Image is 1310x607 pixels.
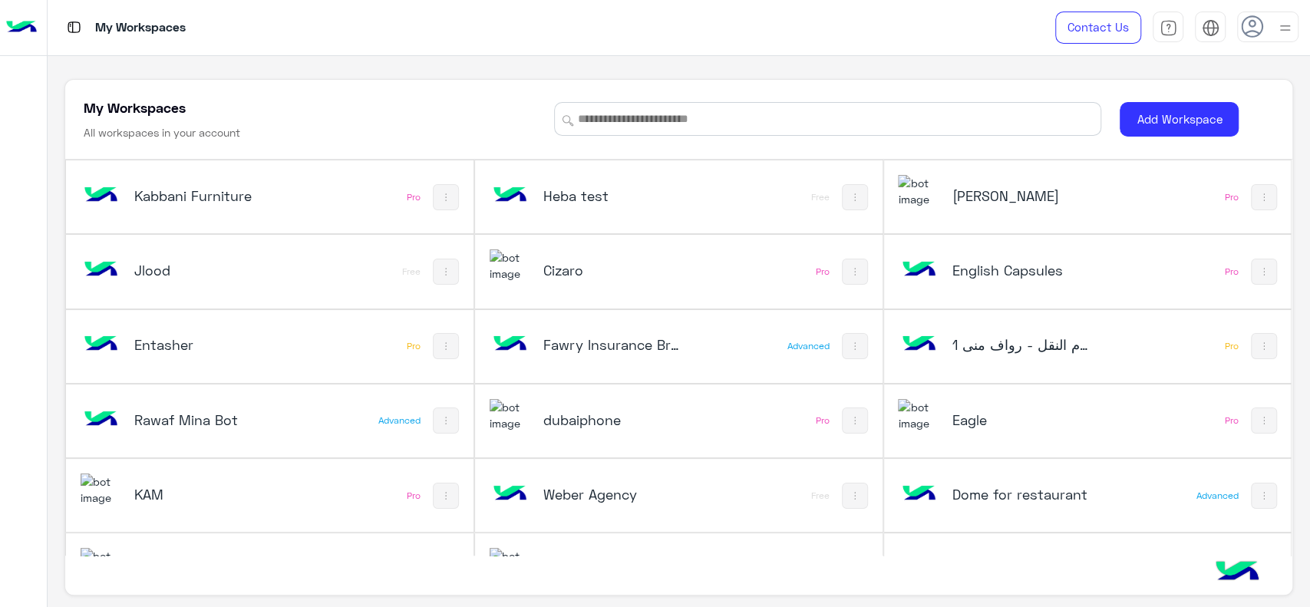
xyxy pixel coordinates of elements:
[134,411,271,429] h5: Rawaf Mina Bot
[811,490,830,502] div: Free
[134,485,271,503] h5: KAM
[898,399,939,432] img: 713415422032625
[81,249,122,291] img: 146205905242462
[898,175,939,208] img: 322208621163248
[898,473,939,515] img: bot image
[81,548,122,581] img: 114004088273201
[64,18,84,37] img: tab
[787,340,830,352] div: Advanced
[543,411,680,429] h5: dubaiphone
[402,266,421,278] div: Free
[952,186,1088,205] h5: Ahmed El Sallab
[1225,340,1239,352] div: Pro
[81,473,122,506] img: 228235970373281
[952,485,1088,503] h5: Dome for restaurant
[1225,414,1239,427] div: Pro
[407,191,421,203] div: Pro
[1210,546,1264,599] img: hulul-logo.png
[1120,102,1239,137] button: Add Workspace
[816,414,830,427] div: Pro
[378,414,421,427] div: Advanced
[490,548,531,581] img: 630227726849311
[81,175,122,216] img: bot image
[95,18,186,38] p: My Workspaces
[898,324,939,365] img: 137472623329108
[1202,19,1219,37] img: tab
[898,249,939,291] img: bot image
[543,186,680,205] h5: Heba test
[1225,266,1239,278] div: Pro
[490,473,531,515] img: bot image
[490,324,531,365] img: bot image
[816,266,830,278] div: Pro
[952,411,1088,429] h5: Eagle
[84,98,186,117] h5: My Workspaces
[84,125,240,140] h6: All workspaces in your account
[952,335,1088,354] h5: نظام النقل - رواف منى 1
[6,12,37,44] img: Logo
[81,324,122,365] img: bot image
[1160,19,1177,37] img: tab
[134,186,271,205] h5: Kabbani Furniture
[543,261,680,279] h5: Cizaro
[898,548,939,589] img: bot image
[490,399,531,432] img: 1403182699927242
[81,399,122,440] img: bot image
[1153,12,1183,44] a: tab
[490,249,531,282] img: 919860931428189
[1275,18,1295,38] img: profile
[543,335,680,354] h5: Fawry Insurance Brokerage`s
[407,490,421,502] div: Pro
[134,261,271,279] h5: Jlood
[1225,191,1239,203] div: Pro
[952,261,1088,279] h5: English Capsules
[1196,490,1239,502] div: Advanced
[490,175,531,216] img: bot image
[543,485,680,503] h5: Weber Agency
[1055,12,1141,44] a: Contact Us
[134,335,271,354] h5: Entasher
[407,340,421,352] div: Pro
[811,191,830,203] div: Free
